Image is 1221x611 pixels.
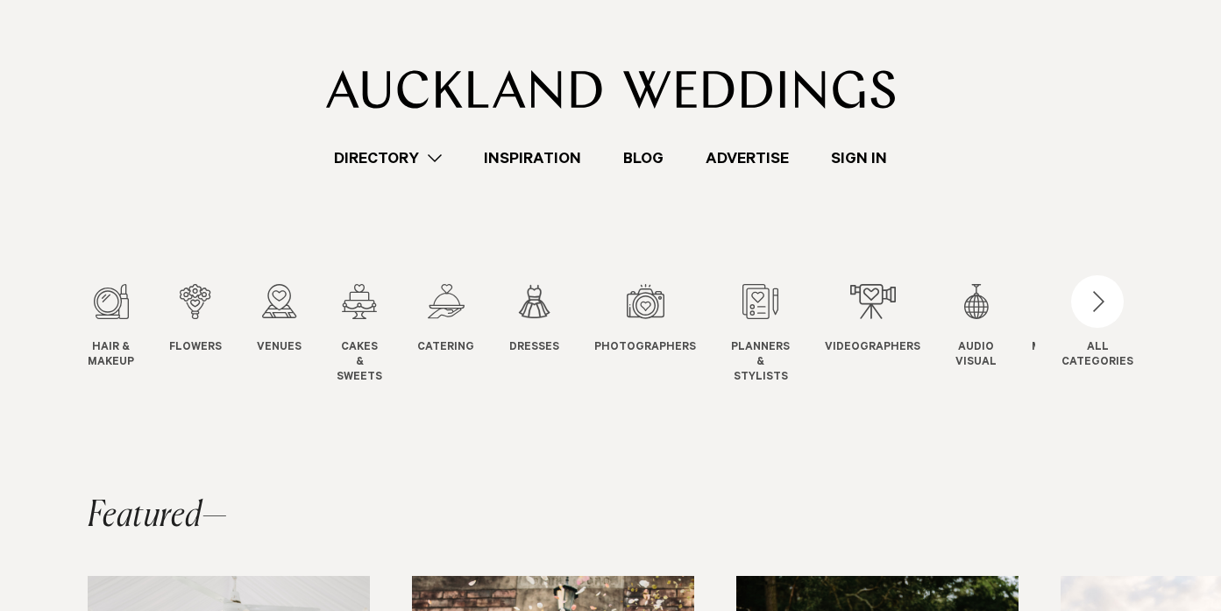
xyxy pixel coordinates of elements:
[88,341,134,371] span: Hair & Makeup
[509,341,559,356] span: Dresses
[594,341,696,356] span: Photographers
[1032,284,1087,371] a: Marquee Hire
[417,284,509,385] swiper-slide: 5 / 12
[169,341,222,356] span: Flowers
[326,70,895,109] img: Auckland Weddings Logo
[88,284,134,371] a: Hair & Makeup
[509,284,559,356] a: Dresses
[1032,284,1122,385] swiper-slide: 11 / 12
[169,284,257,385] swiper-slide: 2 / 12
[509,284,594,385] swiper-slide: 6 / 12
[337,284,417,385] swiper-slide: 4 / 12
[1061,284,1133,366] button: ALLCATEGORIES
[594,284,696,356] a: Photographers
[955,284,1032,385] swiper-slide: 10 / 12
[825,284,920,356] a: Videographers
[463,146,602,170] a: Inspiration
[955,341,997,371] span: Audio Visual
[594,284,731,385] swiper-slide: 7 / 12
[257,341,302,356] span: Venues
[955,284,997,371] a: Audio Visual
[88,284,169,385] swiper-slide: 1 / 12
[337,341,382,385] span: Cakes & Sweets
[810,146,908,170] a: Sign In
[1061,341,1133,371] div: ALL CATEGORIES
[731,284,825,385] swiper-slide: 8 / 12
[731,284,790,385] a: Planners & Stylists
[1032,341,1087,371] span: Marquee Hire
[417,341,474,356] span: Catering
[313,146,463,170] a: Directory
[257,284,337,385] swiper-slide: 3 / 12
[731,341,790,385] span: Planners & Stylists
[257,284,302,356] a: Venues
[337,284,382,385] a: Cakes & Sweets
[825,341,920,356] span: Videographers
[88,499,228,534] h2: Featured
[169,284,222,356] a: Flowers
[602,146,685,170] a: Blog
[685,146,810,170] a: Advertise
[417,284,474,356] a: Catering
[825,284,955,385] swiper-slide: 9 / 12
